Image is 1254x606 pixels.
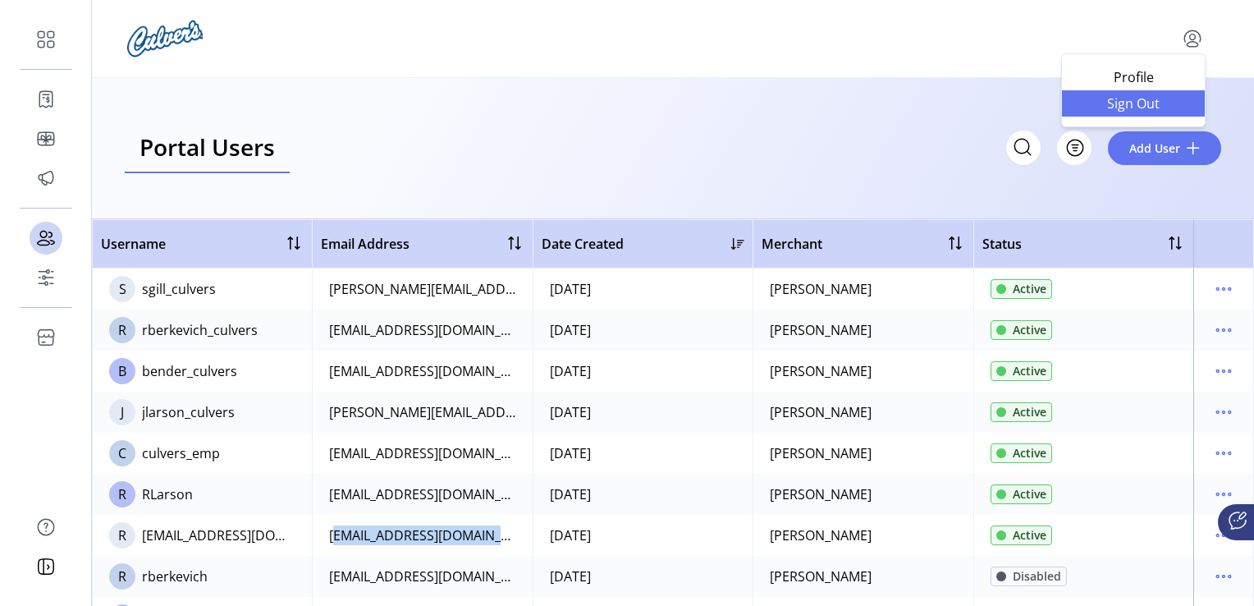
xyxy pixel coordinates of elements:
td: [DATE] [533,556,753,597]
td: [DATE] [533,269,753,310]
div: [EMAIL_ADDRESS][DOMAIN_NAME] [142,526,295,545]
span: Active [1013,362,1046,379]
div: RLarson [142,484,193,504]
div: [PERSON_NAME] [770,484,872,504]
span: Profile [1072,71,1195,84]
span: J [121,402,124,422]
span: Active [1013,485,1046,503]
a: Portal Users [125,122,290,174]
div: jlarson_culvers [142,402,235,422]
div: [PERSON_NAME] [770,526,872,545]
span: Username [101,234,166,254]
div: [PERSON_NAME][EMAIL_ADDRESS][DOMAIN_NAME] [329,402,515,422]
a: Profile [1062,64,1205,90]
li: Sign Out [1062,90,1205,117]
div: [EMAIL_ADDRESS][DOMAIN_NAME] [329,361,515,381]
button: menu [1211,276,1237,302]
span: Merchant [762,234,822,254]
div: [PERSON_NAME] [770,361,872,381]
div: [EMAIL_ADDRESS][DOMAIN_NAME] [329,320,515,340]
button: menu [1211,399,1237,425]
span: Active [1013,526,1046,544]
td: [DATE] [533,433,753,474]
span: Email Address [321,234,410,254]
div: [PERSON_NAME] [770,279,872,299]
span: S [119,279,126,299]
div: [EMAIL_ADDRESS][DOMAIN_NAME] [329,484,515,504]
img: logo [125,16,203,62]
span: C [118,443,126,463]
span: Sign Out [1072,97,1195,110]
div: [PERSON_NAME] [770,402,872,422]
td: [DATE] [533,351,753,392]
button: menu [1179,25,1206,52]
button: Add User [1108,131,1221,165]
div: [EMAIL_ADDRESS][DOMAIN_NAME] [329,567,515,586]
span: R [118,320,126,340]
div: culvers_emp [142,443,220,463]
input: Search [1006,131,1041,165]
td: [DATE] [533,515,753,556]
span: R [118,526,126,545]
span: Portal Users [140,135,275,158]
button: menu [1211,440,1237,466]
div: bender_culvers [142,361,237,381]
span: R [118,484,126,504]
span: Status [982,234,1022,254]
div: [PERSON_NAME] [770,443,872,463]
span: Active [1013,321,1046,338]
button: menu [1211,317,1237,343]
div: [EMAIL_ADDRESS][DOMAIN_NAME] [329,443,515,463]
td: [DATE] [533,310,753,351]
button: menu [1211,522,1237,549]
div: rberkevich [142,567,208,586]
span: Active [1013,280,1046,297]
span: Active [1013,444,1046,461]
div: sgill_culvers [142,279,216,299]
span: Disabled [1013,567,1061,585]
div: rberkevich_culvers [142,320,258,340]
span: Active [1013,403,1046,420]
button: Filter Button [1057,131,1092,165]
td: [DATE] [533,392,753,433]
button: menu [1211,563,1237,590]
td: [DATE] [533,474,753,515]
div: [PERSON_NAME] [770,567,872,586]
span: B [118,361,126,381]
button: menu [1211,481,1237,507]
div: [PERSON_NAME][EMAIL_ADDRESS][PERSON_NAME][DOMAIN_NAME] [329,279,515,299]
div: [PERSON_NAME] [770,320,872,340]
div: [EMAIL_ADDRESS][DOMAIN_NAME] [329,526,515,545]
button: menu [1211,358,1237,384]
span: R [118,567,126,586]
span: Date Created [542,234,624,254]
span: Add User [1129,140,1180,157]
